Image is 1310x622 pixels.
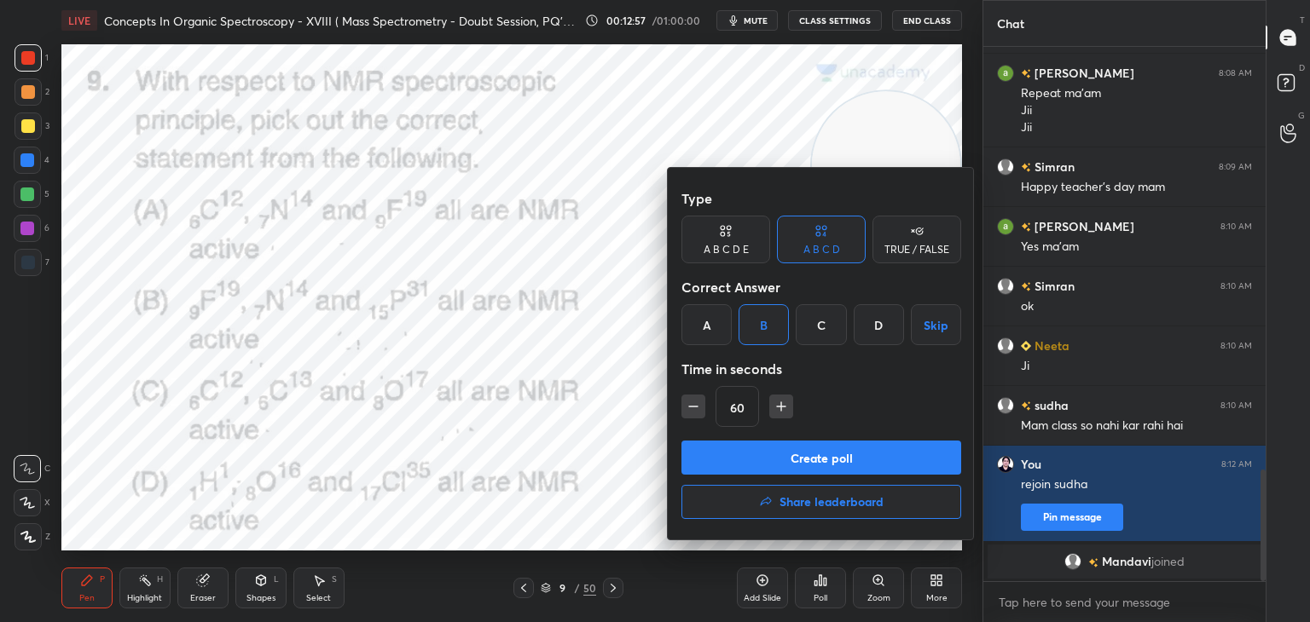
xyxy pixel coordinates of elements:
[681,441,961,475] button: Create poll
[681,304,732,345] div: A
[884,245,949,255] div: TRUE / FALSE
[854,304,904,345] div: D
[704,245,749,255] div: A B C D E
[681,181,961,216] div: Type
[911,304,961,345] button: Skip
[681,270,961,304] div: Correct Answer
[739,304,789,345] div: B
[681,352,961,386] div: Time in seconds
[681,485,961,519] button: Share leaderboard
[780,496,884,508] h4: Share leaderboard
[803,245,840,255] div: A B C D
[796,304,846,345] div: C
